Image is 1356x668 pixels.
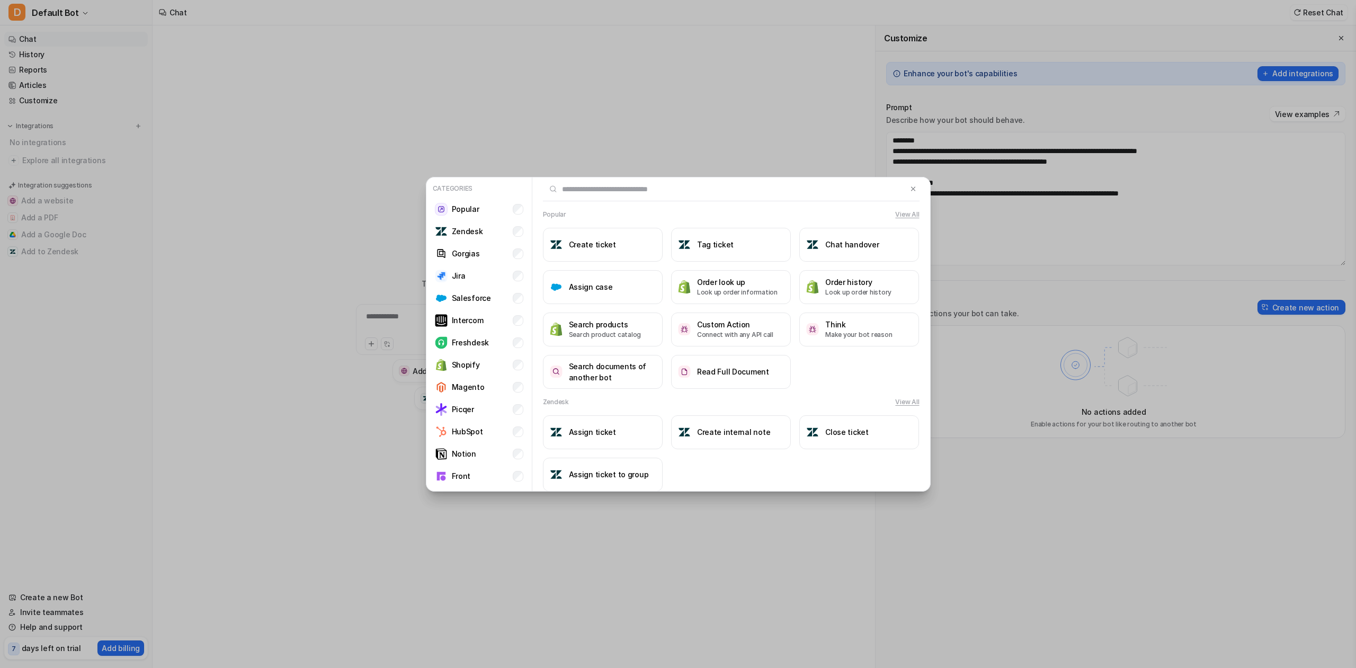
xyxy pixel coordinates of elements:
[697,239,734,250] h3: Tag ticket
[697,426,770,438] h3: Create internal note
[452,270,466,281] p: Jira
[671,228,791,262] button: Tag ticketTag ticket
[806,323,819,335] img: Think
[543,458,663,492] button: Assign ticket to groupAssign ticket to group
[550,238,563,251] img: Create ticket
[825,330,892,340] p: Make your bot reason
[452,426,483,437] p: HubSpot
[671,313,791,346] button: Custom ActionCustom ActionConnect with any API call
[543,397,569,407] h2: Zendesk
[569,426,616,438] h3: Assign ticket
[452,404,474,415] p: Picqer
[806,238,819,251] img: Chat handover
[806,426,819,439] img: Close ticket
[697,277,778,288] h3: Order look up
[678,238,691,251] img: Tag ticket
[799,270,919,304] button: Order historyOrder historyLook up order history
[543,210,566,219] h2: Popular
[825,277,891,288] h3: Order history
[452,226,483,237] p: Zendesk
[452,470,471,482] p: Front
[569,330,641,340] p: Search product catalog
[550,322,563,336] img: Search products
[895,397,919,407] button: View All
[569,281,613,292] h3: Assign case
[452,381,485,393] p: Magento
[569,319,641,330] h3: Search products
[452,203,479,215] p: Popular
[431,182,528,195] p: Categories
[543,355,663,389] button: Search documents of another botSearch documents of another bot
[671,415,791,449] button: Create internal noteCreate internal note
[671,270,791,304] button: Order look upOrder look upLook up order information
[452,292,491,304] p: Salesforce
[825,319,892,330] h3: Think
[678,280,691,294] img: Order look up
[697,288,778,297] p: Look up order information
[678,323,691,335] img: Custom Action
[452,337,489,348] p: Freshdesk
[825,239,879,250] h3: Chat handover
[550,426,563,439] img: Assign ticket
[825,288,891,297] p: Look up order history
[678,366,691,378] img: Read Full Document
[452,359,480,370] p: Shopify
[799,228,919,262] button: Chat handoverChat handover
[543,313,663,346] button: Search productsSearch productsSearch product catalog
[825,426,869,438] h3: Close ticket
[697,330,773,340] p: Connect with any API call
[550,281,563,293] img: Assign case
[671,355,791,389] button: Read Full DocumentRead Full Document
[569,361,656,383] h3: Search documents of another bot
[569,469,649,480] h3: Assign ticket to group
[452,315,484,326] p: Intercom
[799,415,919,449] button: Close ticketClose ticket
[543,415,663,449] button: Assign ticketAssign ticket
[697,319,773,330] h3: Custom Action
[452,448,476,459] p: Notion
[452,248,480,259] p: Gorgias
[895,210,919,219] button: View All
[543,270,663,304] button: Assign caseAssign case
[678,426,691,439] img: Create internal note
[806,280,819,294] img: Order history
[697,366,769,377] h3: Read Full Document
[543,228,663,262] button: Create ticketCreate ticket
[550,366,563,378] img: Search documents of another bot
[550,468,563,481] img: Assign ticket to group
[569,239,616,250] h3: Create ticket
[799,313,919,346] button: ThinkThinkMake your bot reason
